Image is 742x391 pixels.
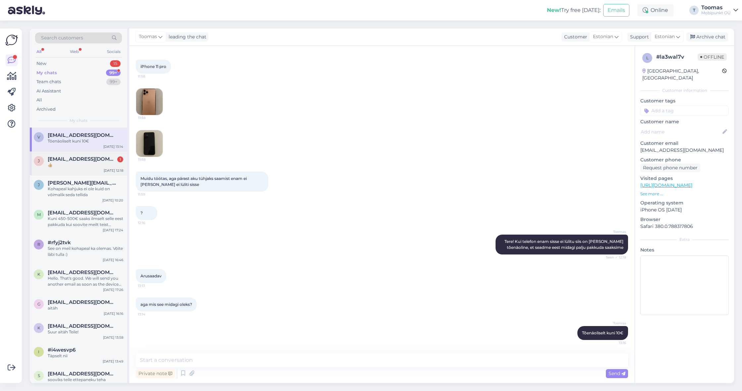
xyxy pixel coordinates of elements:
div: Online [637,4,673,16]
span: Toomas [601,229,626,234]
span: jana.kyppar@gmail.com [48,180,117,186]
span: 11:58 [138,157,163,162]
button: Emails [603,4,629,17]
p: Customer email [640,140,729,147]
div: Kuni 450-500€ saaks ilmselt selle eest pakkuda kui soovite meilt teist asemele osta. [48,216,123,228]
span: Muidu töötas, aga pärast aku tühjaks saamist enam ei [PERSON_NAME] ei lüliti sisse [140,176,248,187]
span: jegorzigadlo@gmail.com [48,156,117,162]
div: [DATE] 17:34 [103,383,123,388]
p: Customer phone [640,156,729,163]
span: k [37,272,40,277]
div: T [689,6,699,15]
span: v [37,135,40,140]
span: madis.leppiko@gmail.com [48,210,117,216]
div: Extra [640,237,729,243]
p: Customer name [640,118,729,125]
div: See on meil kohapeal ka olemas. Võite läbi tulla :) [48,246,123,257]
div: [DATE] 13:49 [103,359,123,364]
span: aga mis see midagi oleks? [140,302,192,307]
div: Web [69,47,80,56]
span: 11:58 [138,115,163,120]
a: ToomasMobipunkt OÜ [701,5,738,16]
div: Private note [136,369,175,378]
div: 👍🏼 [48,162,123,168]
span: Tere! Kui telefon enam sisse ei lülitu siis on [PERSON_NAME] tõenäoline, et seadme eest midagi pa... [504,239,624,250]
div: Customer information [640,87,729,93]
span: k [37,325,40,330]
div: Toomas [701,5,731,10]
div: Request phone number [640,163,700,172]
p: iPhone OS [DATE] [640,206,729,213]
span: glukzai@gmail.com [48,299,117,305]
div: My chats [36,70,57,76]
div: aitäh [48,305,123,311]
span: g [37,302,40,307]
span: My chats [70,118,87,124]
div: Socials [106,47,122,56]
div: Customer [561,33,587,40]
p: Browser [640,216,729,223]
p: Operating system [640,199,729,206]
span: 11:58 [138,74,163,79]
div: 99+ [106,70,121,76]
div: All [35,47,43,56]
span: Toomas [601,321,626,326]
span: #i4wesvp6 [48,347,76,353]
span: siretmeritmasso1@gmail.com [48,371,117,377]
span: 13:14 [138,312,163,317]
div: Try free [DATE]: [547,6,601,14]
span: Offline [698,53,727,61]
div: [DATE] 17:24 [103,228,123,233]
span: i [38,349,39,354]
span: r [37,242,40,247]
span: korkmannr@icloud.com [48,323,117,329]
div: Täpselt nii [48,353,123,359]
div: Support [627,33,649,40]
div: Hello. That's good. We will send you another email as soon as the device has been posted by us. [48,275,123,287]
div: Mobipunkt OÜ [701,10,731,16]
div: 15 [110,60,121,67]
p: [EMAIL_ADDRESS][DOMAIN_NAME] [640,147,729,154]
b: New! [547,7,561,13]
input: Add name [641,128,721,136]
div: [DATE] 16:46 [103,257,123,262]
span: 13:16 [601,340,626,345]
span: Estonian [655,33,675,40]
div: Archive chat [686,32,728,41]
span: ? [140,210,143,215]
div: [DATE] 16:16 [104,311,123,316]
span: Arusaadav [140,273,162,278]
p: Visited pages [640,175,729,182]
div: [DATE] 12:18 [104,168,123,173]
span: Estonian [593,33,613,40]
span: Send [609,370,625,376]
div: All [36,97,42,103]
span: s [38,373,40,378]
div: Tõenäoliselt kuni 10€ [48,138,123,144]
span: iPhone 11 pro [140,64,166,69]
p: See more ... [640,191,729,197]
span: j [38,182,40,187]
div: leading the chat [166,33,206,40]
a: [URL][DOMAIN_NAME] [640,182,692,188]
span: j [38,158,40,163]
div: Archived [36,106,56,113]
div: sooviks teile ettepaneku teha [48,377,123,383]
div: AI Assistant [36,88,61,94]
img: Attachment [136,130,163,157]
span: 11:59 [138,192,163,197]
div: [DATE] 10:20 [102,198,123,203]
span: koutromanos.ilias@gmail.com [48,269,117,275]
span: #rfyj2tvk [48,240,71,246]
span: 12:16 [138,220,163,225]
div: [DATE] 13:58 [103,335,123,340]
div: New [36,60,46,67]
span: vahurveskioja@gmail.com [48,132,117,138]
span: Toomas [139,33,157,40]
span: l [646,55,649,60]
p: Notes [640,247,729,253]
span: Seen ✓ 12:18 [601,255,626,260]
div: # la3wal7v [656,53,698,61]
span: Search customers [41,34,83,41]
img: Attachment [136,88,163,115]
